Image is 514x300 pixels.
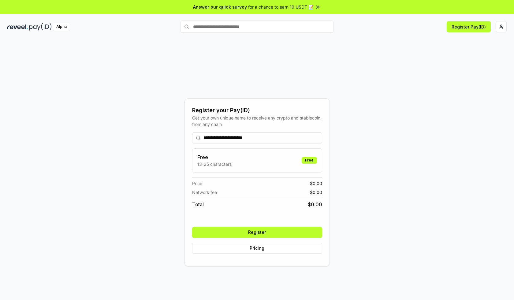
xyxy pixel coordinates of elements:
span: Network fee [192,189,217,196]
span: for a chance to earn 10 USDT 📝 [248,4,314,10]
div: Get your own unique name to receive any crypto and stablecoin, from any chain [192,115,322,127]
div: Free [302,157,317,164]
img: reveel_dark [7,23,28,31]
span: Price [192,180,202,187]
div: Register your Pay(ID) [192,106,322,115]
span: $ 0.00 [310,189,322,196]
button: Register [192,227,322,238]
h3: Free [197,154,232,161]
span: $ 0.00 [308,201,322,208]
button: Pricing [192,243,322,254]
img: pay_id [29,23,52,31]
span: Total [192,201,204,208]
span: Answer our quick survey [193,4,247,10]
p: 13-25 characters [197,161,232,167]
button: Register Pay(ID) [447,21,491,32]
span: $ 0.00 [310,180,322,187]
div: Alpha [53,23,70,31]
